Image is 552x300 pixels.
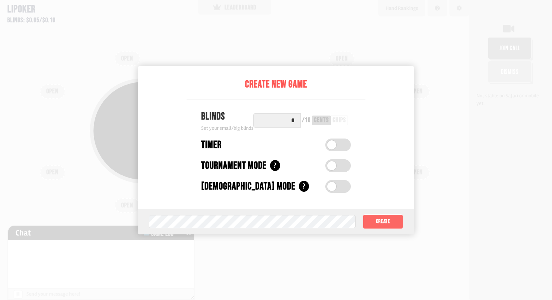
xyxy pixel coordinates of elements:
[201,179,295,194] div: [DEMOGRAPHIC_DATA] Mode
[201,124,253,132] div: Set your small/big blinds
[333,117,346,124] div: chips
[187,77,365,92] div: Create New Game
[314,117,329,124] div: cents
[201,109,253,124] div: Blinds
[201,158,267,174] div: Tournament Mode
[302,117,311,124] div: / 10
[363,214,403,229] button: Create
[270,160,280,171] div: ?
[299,181,309,192] div: ?
[201,137,222,153] div: Timer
